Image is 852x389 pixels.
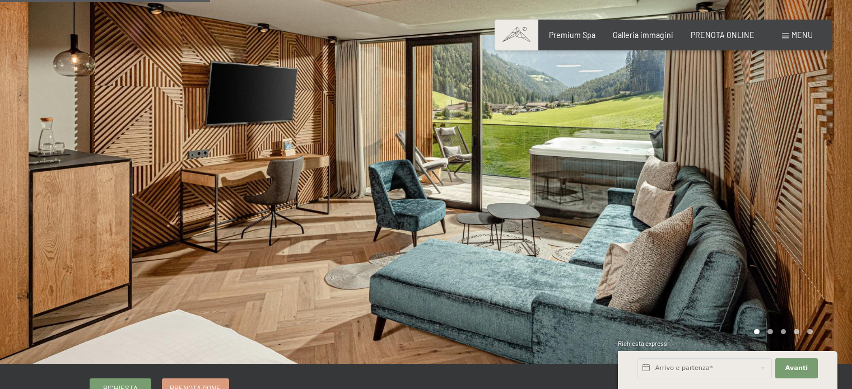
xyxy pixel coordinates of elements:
a: PRENOTA ONLINE [691,30,755,40]
span: Richiesta express [618,340,667,347]
span: Menu [792,30,813,40]
a: Premium Spa [549,30,595,40]
a: Galleria immagini [613,30,673,40]
button: Avanti [775,358,818,378]
span: Avanti [785,364,808,373]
